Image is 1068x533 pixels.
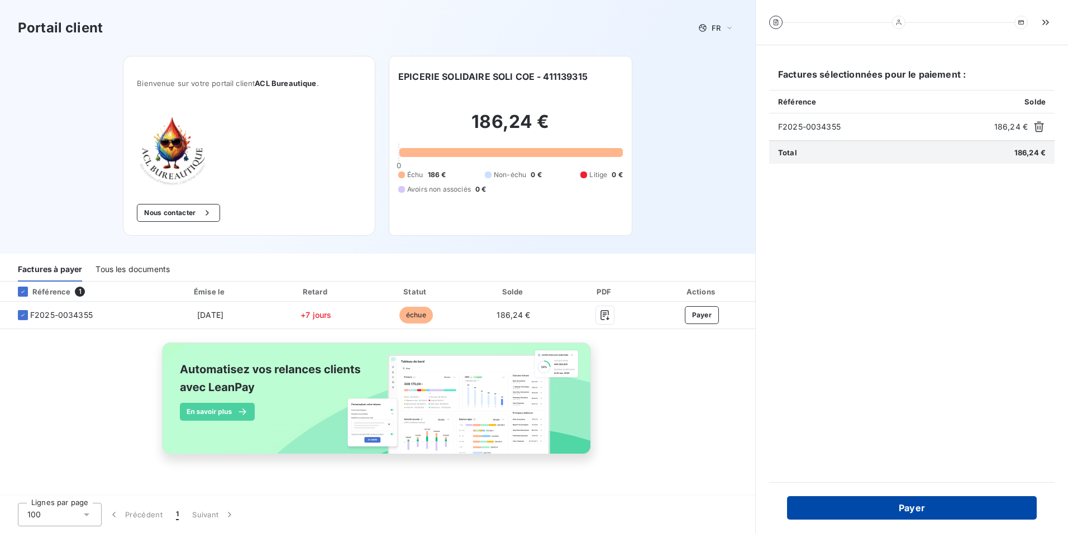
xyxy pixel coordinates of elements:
div: Émise le [158,286,263,297]
span: 1 [75,287,85,297]
span: F2025-0034355 [30,310,93,321]
button: Nous contacter [137,204,220,222]
span: Total [778,148,797,157]
span: Litige [589,170,607,180]
div: Retard [268,286,364,297]
img: Company logo [137,115,208,186]
span: 0 € [531,170,541,180]
button: Précédent [102,503,169,526]
button: 1 [169,503,185,526]
div: PDF [564,286,646,297]
span: ACL Bureautique [255,79,316,88]
div: Référence [9,287,70,297]
h2: 186,24 € [398,111,623,144]
h6: EPICERIE SOLIDAIRE SOLI COE - 411139315 [398,70,588,83]
button: Payer [685,306,719,324]
div: Tous les documents [96,258,170,282]
h6: Factures sélectionnées pour le paiement : [769,68,1055,90]
span: FR [712,23,721,32]
h3: Portail client [18,18,103,38]
span: Solde [1024,97,1046,106]
span: 100 [27,509,41,520]
span: 186 € [428,170,446,180]
span: 186,24 € [1014,148,1046,157]
span: 1 [176,509,179,520]
span: Échu [407,170,423,180]
div: Factures à payer [18,258,82,282]
span: 0 € [475,184,486,194]
div: Statut [369,286,463,297]
span: 0 € [612,170,622,180]
span: F2025-0034355 [778,121,990,132]
span: 186,24 € [497,310,530,320]
span: Référence [778,97,816,106]
span: Bienvenue sur votre portail client . [137,79,361,88]
span: Avoirs non associés [407,184,471,194]
div: Solde [468,286,559,297]
button: Payer [787,496,1037,520]
span: Non-échu [494,170,526,180]
div: Actions [651,286,753,297]
span: +7 jours [301,310,331,320]
span: échue [399,307,433,323]
span: 0 [397,161,401,170]
img: banner [152,336,603,473]
button: Suivant [185,503,242,526]
span: 186,24 € [994,121,1028,132]
span: [DATE] [197,310,223,320]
